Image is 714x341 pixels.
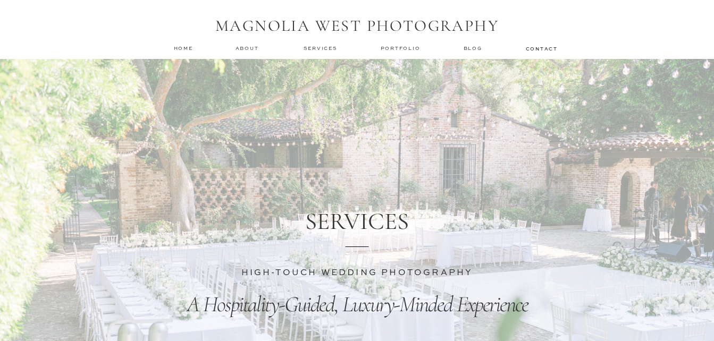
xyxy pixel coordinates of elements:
[304,45,339,52] a: services
[236,45,262,52] a: about
[174,45,194,52] a: home
[228,267,486,277] h3: HIGH-TOUCH WEDDING PHOTOGRAPHY
[305,207,410,234] h1: SERVICES
[140,290,575,320] p: A Hospitality-Guided, Luxury-Minded Experience
[464,45,485,52] a: Blog
[526,45,557,52] a: contact
[208,16,506,37] h1: MAGNOLIA WEST PHOTOGRAPHY
[381,45,423,52] a: Portfolio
